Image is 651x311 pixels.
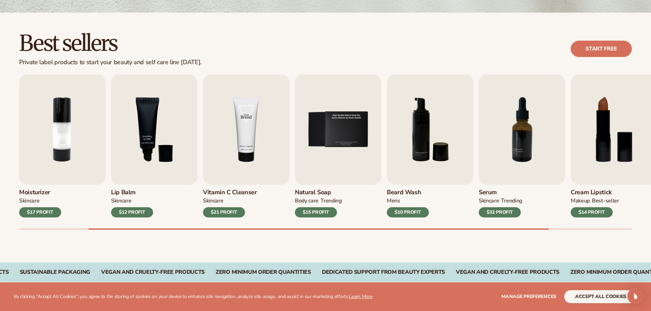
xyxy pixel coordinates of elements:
a: Start free [571,41,632,57]
div: SKINCARE [479,197,499,204]
div: MAKEUP [571,197,590,204]
div: Open Intercom Messenger [627,288,644,304]
div: TRENDING [501,197,522,204]
div: DEDICATED SUPPORT FROM BEAUTY EXPERTS [322,269,445,275]
div: Vegan and Cruelty-Free Products [456,269,559,275]
h3: Cream Lipstick [571,189,619,196]
div: VEGAN AND CRUELTY-FREE PRODUCTS [101,269,205,275]
h3: Moisturizer [19,189,61,196]
div: $10 PROFIT [387,207,429,217]
span: Manage preferences [501,293,556,300]
a: 4 / 9 [203,74,289,217]
img: Shopify Image 8 [203,74,289,185]
div: mens [387,197,400,204]
a: 2 / 9 [19,74,106,217]
div: $21 PROFIT [203,207,245,217]
h3: Serum [479,189,522,196]
a: 5 / 9 [295,74,381,217]
button: Manage preferences [501,290,556,303]
div: Skincare [203,197,223,204]
h3: Vitamin C Cleanser [203,189,257,196]
h3: Lip Balm [111,189,153,196]
div: Private label products to start your beauty and self care line [DATE]. [19,59,202,66]
div: $17 PROFIT [19,207,61,217]
div: SKINCARE [19,197,39,204]
a: 6 / 9 [387,74,473,217]
div: SKINCARE [111,197,131,204]
a: 3 / 9 [111,74,198,217]
div: BEST-SELLER [592,197,619,204]
h3: Beard Wash [387,189,429,196]
div: $15 PROFIT [295,207,337,217]
button: accept all cookies [564,290,637,303]
div: ZERO MINIMUM ORDER QUANTITIES [216,269,311,275]
div: $14 PROFIT [571,207,613,217]
div: TRENDING [321,197,341,204]
div: $32 PROFIT [479,207,521,217]
div: BODY Care [295,197,318,204]
a: Learn More [349,293,372,300]
div: $12 PROFIT [111,207,153,217]
a: 7 / 9 [479,74,565,217]
div: SUSTAINABLE PACKAGING [20,269,90,275]
h2: Best sellers [19,32,202,55]
p: By clicking "Accept All Cookies", you agree to the storing of cookies on your device to enhance s... [14,294,372,300]
h3: Natural Soap [295,189,342,196]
